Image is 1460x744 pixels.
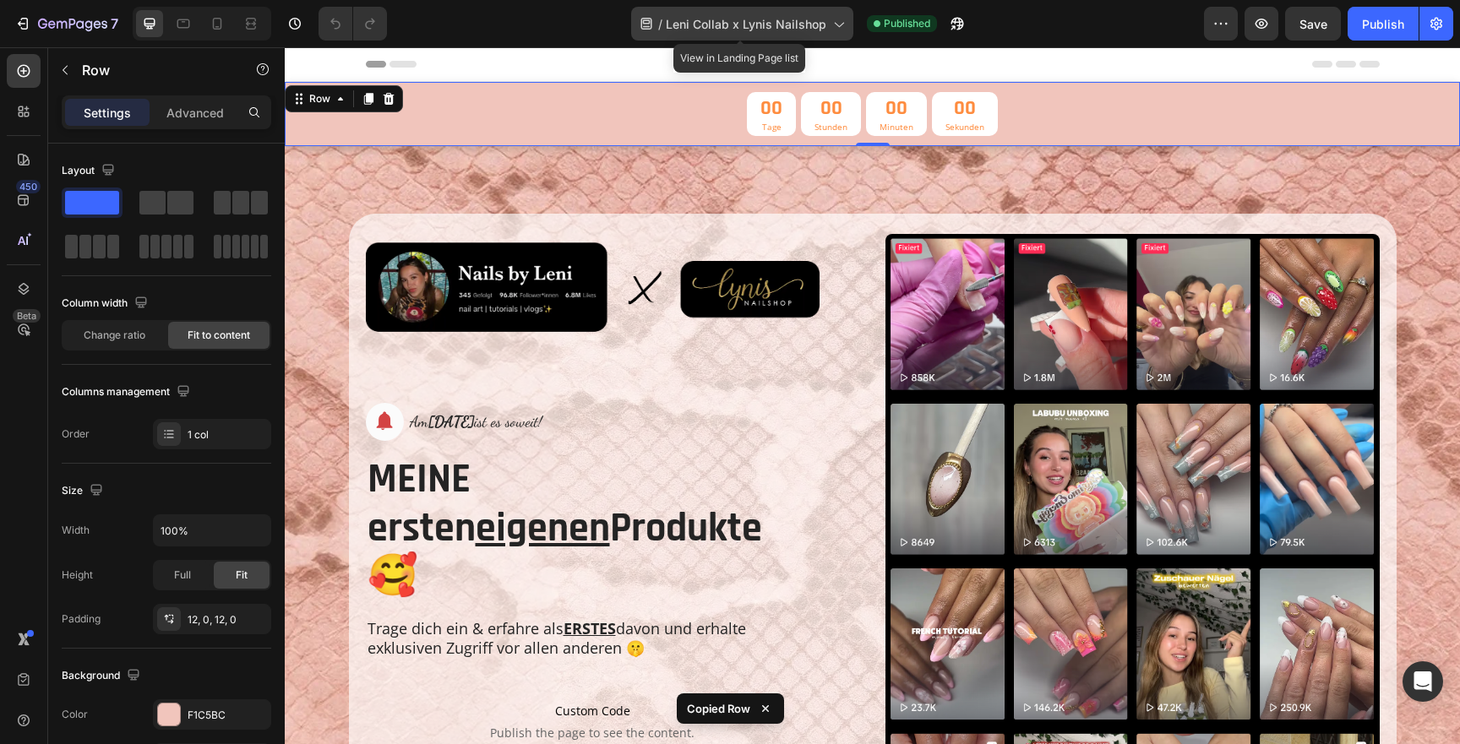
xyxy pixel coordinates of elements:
div: Open Intercom Messenger [1403,661,1443,702]
div: 00 [530,48,563,74]
strong: [DATE] [144,365,189,383]
h1: MEINE ersten Produkte 🥰 [81,407,535,557]
div: Height [62,568,93,583]
div: Column width [62,292,151,315]
div: 00 [476,48,498,74]
div: Beta [13,309,41,323]
span: Published [884,16,930,31]
span: Custom Code [81,654,535,674]
span: Full [174,568,191,583]
div: Color [62,707,88,722]
p: Advanced [166,104,224,122]
p: Minuten [595,74,629,85]
div: 00 [661,48,700,74]
button: Publish [1348,7,1419,41]
div: Publish [1362,15,1404,33]
div: Width [62,523,90,538]
div: Columns management [62,381,193,404]
div: Row [21,44,49,59]
span: Leni Collab x Lynis Nailshop [666,15,826,33]
span: / [658,15,662,33]
span: Fit [236,568,248,583]
p: Sekunden [661,74,700,85]
p: Tage [476,74,498,85]
div: Order [62,426,90,442]
img: fb1155591460c455edf3ced130b127b9.gif [81,356,119,394]
div: Size [62,480,106,502]
button: 7 [7,7,126,41]
p: Settings [84,104,131,122]
button: Save [1285,7,1341,41]
div: Padding [62,611,101,627]
div: Background [62,665,144,687]
span: Publish the page to see the content. [81,677,535,694]
span: Save [1299,17,1327,31]
span: Fit to content [188,328,250,343]
div: 00 [595,48,629,74]
p: Copied Row [687,700,750,717]
div: Undo/Redo [319,7,387,41]
iframe: Design area [285,47,1460,744]
div: 12, 0, 12, 0 [188,612,267,627]
p: Am ist es soweit! [125,365,258,384]
p: Row [82,60,226,80]
div: 1 col [188,427,267,443]
div: Layout [62,160,118,182]
div: F1C5BC [188,708,267,723]
u: ERSTES [279,571,331,591]
p: Trage dich ein & erfahre als davon und erhalte exklusiven Zugriff vor allen anderen 🤫 [83,572,533,611]
img: gempages_516802024675738699-16894bf7-52d0-4efc-8a3b-bbd141213b61.webp [81,187,535,315]
u: eigenen [191,455,325,508]
p: 7 [111,14,118,34]
span: Change ratio [84,328,145,343]
input: Auto [154,515,270,546]
p: Stunden [530,74,563,85]
div: 450 [16,180,41,193]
